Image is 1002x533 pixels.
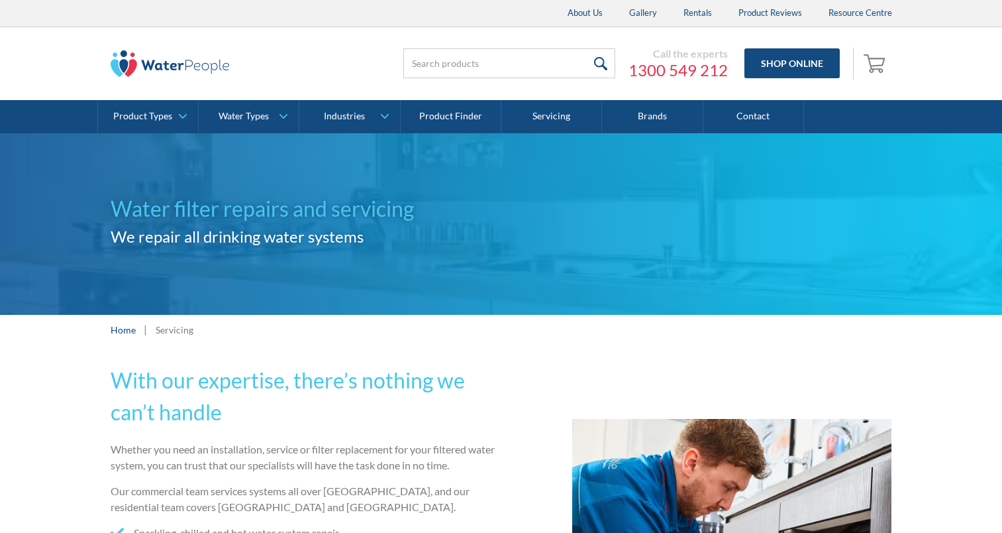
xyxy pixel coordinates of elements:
a: Product Finder [401,100,501,133]
div: Water Types [219,111,269,122]
p: Whether you need an installation, service or filter replacement for your filtered water system, y... [111,442,496,473]
img: shopping cart [864,52,889,74]
p: Our commercial team services systems all over [GEOGRAPHIC_DATA], and our residential team covers ... [111,483,496,515]
a: Industries [299,100,399,133]
a: Contact [703,100,804,133]
a: Water Types [199,100,299,133]
div: | [142,322,149,337]
div: Product Types [113,111,172,122]
h2: With our expertise, there’s nothing we can’t handle [111,365,496,428]
a: Servicing [501,100,602,133]
a: Home [111,323,136,337]
h2: We repair all drinking water systems [111,225,501,249]
a: Product Types [98,100,198,133]
a: Open cart [860,48,892,80]
input: Search products [403,48,615,78]
a: Shop Online [744,48,840,78]
h1: Water filter repairs and servicing [111,193,501,225]
div: Servicing [156,323,193,337]
div: Call the experts [628,47,728,60]
a: 1300 549 212 [628,60,728,80]
a: Brands [602,100,703,133]
div: Industries [324,111,365,122]
img: The Water People [111,50,230,77]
